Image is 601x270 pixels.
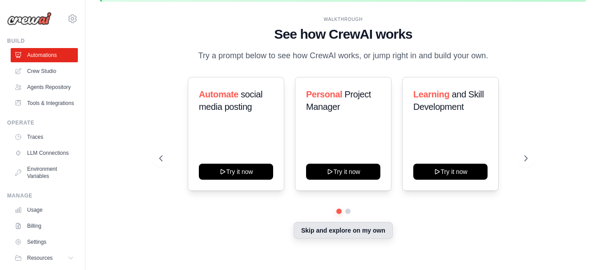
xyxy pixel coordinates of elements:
[294,222,393,239] button: Skip and explore on my own
[306,89,342,99] span: Personal
[11,80,78,94] a: Agents Repository
[27,254,52,262] span: Resources
[11,48,78,62] a: Automations
[199,89,262,112] span: social media posting
[194,49,493,62] p: Try a prompt below to see how CrewAI works, or jump right in and build your own.
[11,235,78,249] a: Settings
[199,89,238,99] span: Automate
[11,251,78,265] button: Resources
[7,37,78,44] div: Build
[7,12,52,25] img: Logo
[306,164,380,180] button: Try it now
[7,119,78,126] div: Operate
[11,130,78,144] a: Traces
[11,162,78,183] a: Environment Variables
[11,146,78,160] a: LLM Connections
[11,96,78,110] a: Tools & Integrations
[7,192,78,199] div: Manage
[413,89,449,99] span: Learning
[159,26,528,42] h1: See how CrewAI works
[413,89,484,112] span: and Skill Development
[199,164,273,180] button: Try it now
[11,219,78,233] a: Billing
[159,16,528,23] div: WALKTHROUGH
[306,89,371,112] span: Project Manager
[11,64,78,78] a: Crew Studio
[11,203,78,217] a: Usage
[413,164,488,180] button: Try it now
